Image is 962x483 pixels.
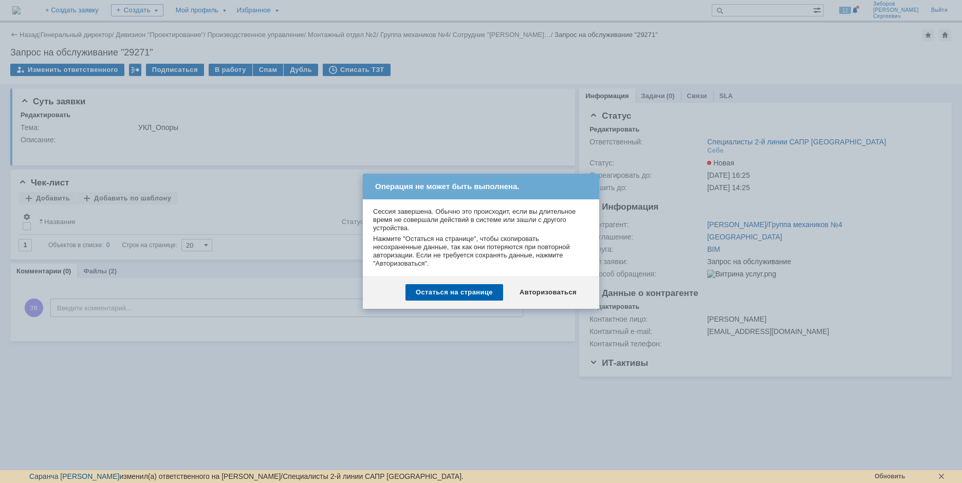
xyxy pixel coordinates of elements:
[937,472,946,480] div: Скрыть панель состояния. Сообщение появится, когда произойдет новое изменение
[373,235,589,268] div: Нажмите "Остаться на странице", чтобы скопировать несохраненные данные, так как они потеряются пр...
[29,472,869,481] div: изменил(а) ответственного на [PERSON_NAME]/Специалисты 2-й линии САПР [GEOGRAPHIC_DATA].
[29,472,119,480] a: Саранча [PERSON_NAME]
[363,174,599,199] div: Операция не может быть выполнена.
[875,473,936,480] div: Обновить
[373,208,589,232] div: Сессия завершена. Обычно это происходит, если вы длительное время не совершали действий в системе...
